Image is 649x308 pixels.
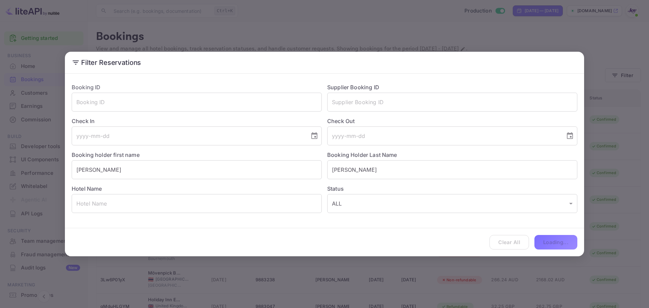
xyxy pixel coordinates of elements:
[72,84,101,91] label: Booking ID
[327,126,560,145] input: yyyy-mm-dd
[65,52,584,73] h2: Filter Reservations
[72,126,305,145] input: yyyy-mm-dd
[72,194,322,213] input: Hotel Name
[327,117,577,125] label: Check Out
[308,129,321,143] button: Choose date
[72,117,322,125] label: Check In
[327,84,379,91] label: Supplier Booking ID
[72,93,322,112] input: Booking ID
[327,194,577,213] div: ALL
[327,185,577,193] label: Status
[72,151,140,158] label: Booking holder first name
[327,160,577,179] input: Holder Last Name
[72,160,322,179] input: Holder First Name
[563,129,577,143] button: Choose date
[327,151,397,158] label: Booking Holder Last Name
[327,93,577,112] input: Supplier Booking ID
[72,185,102,192] label: Hotel Name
